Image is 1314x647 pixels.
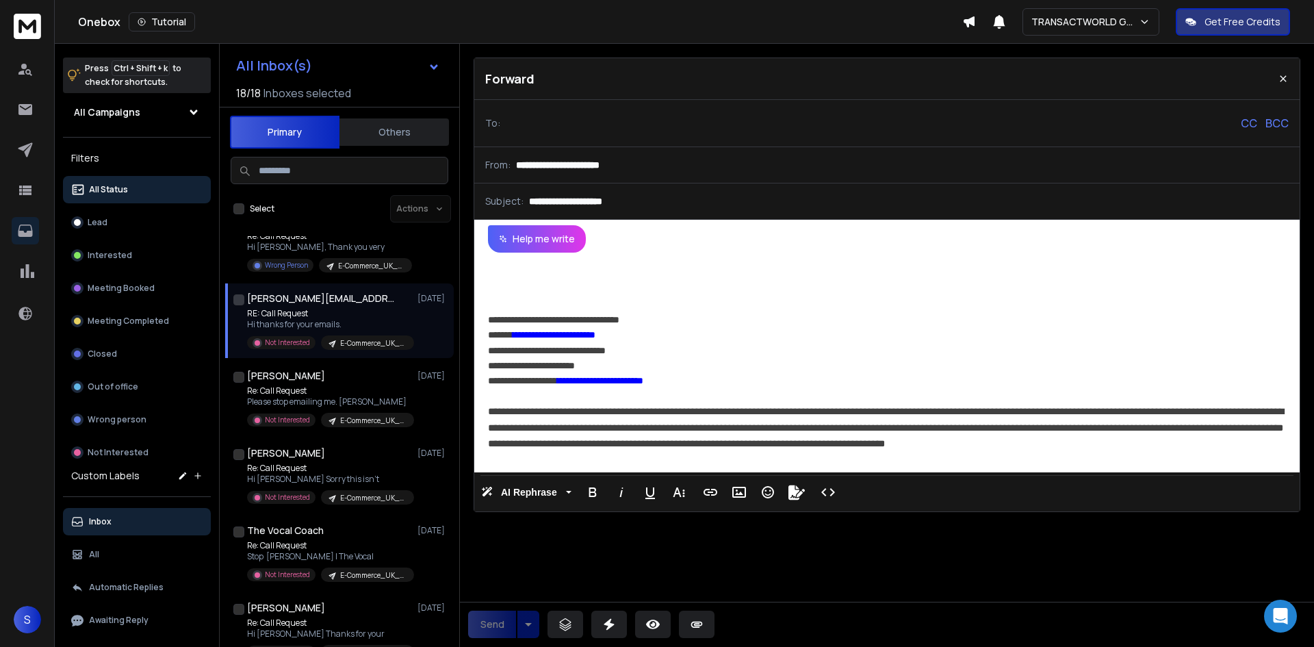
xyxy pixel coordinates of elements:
p: Press to check for shortcuts. [85,62,181,89]
p: Re: Call Request [247,618,411,629]
p: Please stop emailing me. [PERSON_NAME] [247,396,411,407]
p: All [89,549,99,560]
p: E-Commerce_UK_campaign [340,570,406,581]
p: RE: Call Request [247,308,411,319]
button: Insert Link (Ctrl+K) [697,479,723,506]
p: Re: Call Request [247,540,411,551]
button: Out of office [63,373,211,401]
button: Insert Image (Ctrl+P) [726,479,752,506]
p: Re: Call Request [247,231,411,242]
p: Closed [88,348,117,359]
p: Re: Call Request [247,385,411,396]
button: Italic (Ctrl+I) [608,479,634,506]
p: [DATE] [417,370,448,381]
div: Onebox [78,12,962,31]
p: Out of office [88,381,138,392]
p: Hi [PERSON_NAME] Thanks for your [247,629,411,639]
h1: [PERSON_NAME] [247,369,325,383]
span: 18 / 18 [236,85,261,101]
button: Meeting Booked [63,275,211,302]
p: Wrong person [88,414,146,425]
button: S [14,606,41,633]
button: Get Free Credits [1176,8,1290,36]
p: Meeting Completed [88,316,169,327]
span: Ctrl + Shift + k [112,60,170,76]
p: Hi [PERSON_NAME] Sorry this isn't [247,474,411,485]
h3: Inboxes selected [263,85,351,101]
h1: All Inbox(s) [236,59,312,73]
p: All Status [89,184,128,195]
button: Bold (Ctrl+B) [580,479,606,506]
p: [DATE] [417,293,448,304]
p: Subject: [485,194,524,208]
button: Meeting Completed [63,307,211,335]
p: Interested [88,250,132,261]
p: [DATE] [417,602,448,613]
h1: [PERSON_NAME] [247,601,325,615]
button: Wrong person [63,406,211,433]
p: CC [1241,115,1257,131]
h3: Custom Labels [71,469,140,483]
button: Not Interested [63,439,211,466]
p: To: [485,116,500,130]
h3: Filters [63,149,211,168]
label: Select [250,203,274,214]
h1: [PERSON_NAME][EMAIL_ADDRESS][DOMAIN_NAME] [247,292,398,305]
p: Awaiting Reply [89,615,149,626]
p: Wrong Person [265,260,308,270]
button: Others [339,117,449,147]
p: Stop [PERSON_NAME] I The Vocal [247,551,411,562]
p: Not Interested [265,492,310,503]
p: [DATE] [417,448,448,459]
p: E-Commerce_UK_campaign [340,416,406,426]
button: Closed [63,340,211,368]
button: Underline (Ctrl+U) [637,479,663,506]
h1: All Campaigns [74,105,140,119]
button: Code View [815,479,841,506]
button: Help me write [488,225,586,253]
button: Interested [63,242,211,269]
p: Meeting Booked [88,283,155,294]
button: Inbox [63,508,211,535]
p: Not Interested [265,415,310,425]
button: Lead [63,209,211,236]
h1: The Vocal Coach [247,524,324,537]
p: Re: Call Request [247,463,411,474]
p: E-Commerce_UK_campaign [340,338,406,348]
p: Get Free Credits [1204,15,1280,29]
button: All [63,541,211,568]
p: Hi [PERSON_NAME], Thank you very [247,242,411,253]
p: Automatic Replies [89,582,164,593]
p: From: [485,158,511,172]
button: All Campaigns [63,99,211,126]
button: Awaiting Reply [63,607,211,634]
h1: [PERSON_NAME] [247,446,325,460]
p: E-Commerce_UK_campaign [340,493,406,503]
button: Signature [784,479,810,506]
button: Automatic Replies [63,574,211,601]
p: BCC [1265,115,1289,131]
span: AI Rephrase [498,487,560,498]
button: Tutorial [129,12,195,31]
div: Open Intercom Messenger [1264,600,1297,633]
button: All Inbox(s) [225,52,451,79]
button: AI Rephrase [478,479,574,506]
p: Lead [88,217,107,228]
p: TRANSACTWORLD GROUP [1031,15,1139,29]
p: E-Commerce_UK_campaign [338,261,404,271]
p: Not Interested [88,447,149,458]
p: Inbox [89,516,112,527]
p: Forward [485,69,534,88]
button: More Text [666,479,692,506]
p: Not Interested [265,338,310,348]
p: [DATE] [417,525,448,536]
p: Hi thanks for your emails. [247,319,411,330]
button: All Status [63,176,211,203]
button: Primary [230,116,339,149]
p: Not Interested [265,570,310,580]
button: Emoticons [755,479,781,506]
